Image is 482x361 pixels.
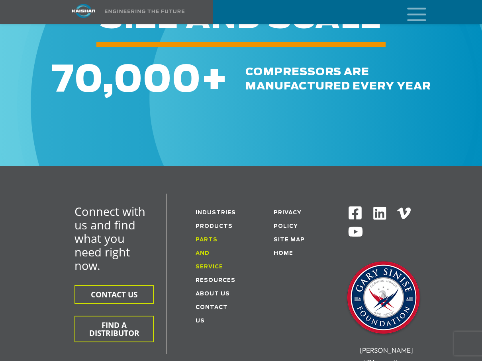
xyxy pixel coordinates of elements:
img: Facebook [348,206,362,220]
a: Site Map [274,237,305,243]
a: Industries [196,210,236,215]
span: 70,000 [51,62,201,99]
a: Contact Us [196,305,228,324]
img: Gary Sinise Foundation [344,259,423,338]
img: Vimeo [397,208,411,219]
img: Linkedin [372,206,388,221]
a: Parts and service [196,237,223,270]
img: Engineering the future [105,10,184,13]
img: kaishan logo [54,4,114,18]
a: Privacy Policy [274,210,302,229]
span: + [201,62,228,99]
a: Resources [196,278,235,283]
span: Connect with us and find what you need right now. [74,204,145,273]
a: mobile menu [404,5,417,19]
a: Home [274,251,293,256]
a: About Us [196,291,230,297]
button: FIND A DISTRIBUTOR [74,316,154,342]
a: Products [196,224,233,229]
button: CONTACT US [74,285,154,304]
img: Youtube [348,224,363,240]
span: compressors are manufactured every year [245,67,431,91]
